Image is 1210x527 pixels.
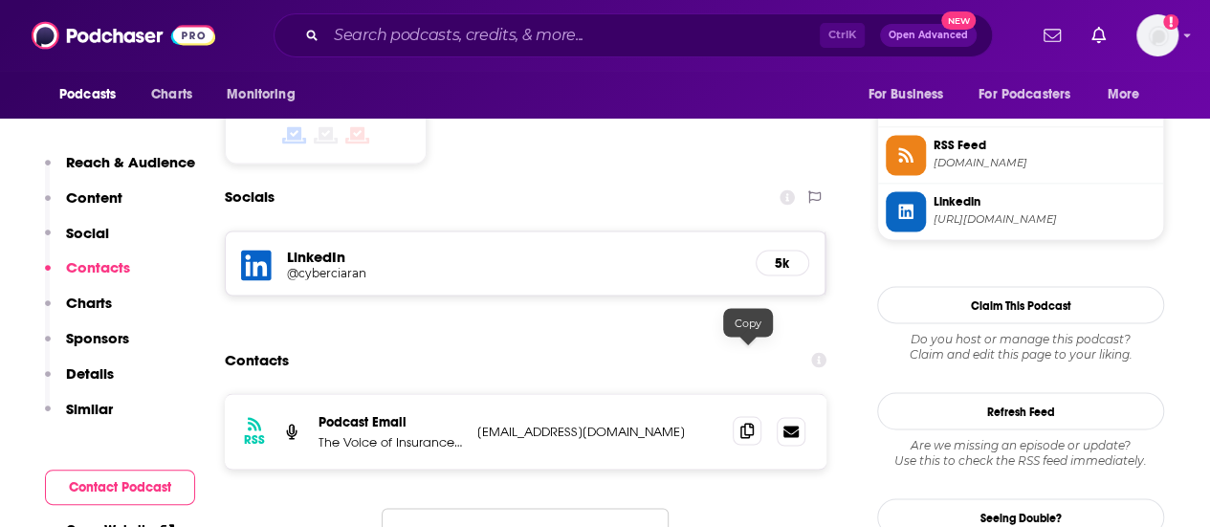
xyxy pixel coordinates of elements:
[45,258,130,294] button: Contacts
[1163,14,1178,30] svg: Add a profile image
[934,137,1155,154] span: RSS Feed
[1136,14,1178,56] img: User Profile
[772,254,793,271] h5: 5k
[59,81,116,108] span: Podcasts
[1108,81,1140,108] span: More
[287,265,593,279] h5: @cyberciaran
[886,135,1155,175] a: RSS Feed[DOMAIN_NAME]
[32,17,215,54] img: Podchaser - Follow, Share and Rate Podcasts
[213,77,319,113] button: open menu
[877,392,1164,429] button: Refresh Feed
[66,258,130,276] p: Contacts
[854,77,967,113] button: open menu
[477,423,717,439] p: [EMAIL_ADDRESS][DOMAIN_NAME]
[934,212,1155,227] span: https://www.linkedin.com/in/cyberciaran
[225,341,289,378] h2: Contacts
[66,188,122,207] p: Content
[877,331,1164,362] div: Claim and edit this page to your liking.
[66,364,114,383] p: Details
[45,224,109,259] button: Social
[880,24,977,47] button: Open AdvancedNew
[287,265,740,279] a: @cyberciaran
[820,23,865,48] span: Ctrl K
[227,81,295,108] span: Monitoring
[723,308,773,337] div: Copy
[45,470,195,505] button: Contact Podcast
[244,431,265,447] h3: RSS
[66,329,129,347] p: Sponsors
[877,331,1164,346] span: Do you host or manage this podcast?
[45,294,112,329] button: Charts
[66,153,195,171] p: Reach & Audience
[1036,19,1068,52] a: Show notifications dropdown
[886,191,1155,231] a: Linkedin[URL][DOMAIN_NAME]
[45,188,122,224] button: Content
[319,433,462,450] p: The Voice of Insurance [PERSON_NAME]
[45,364,114,400] button: Details
[287,247,740,265] h5: LinkedIn
[225,179,275,215] h2: Socials
[934,193,1155,210] span: Linkedin
[877,437,1164,468] div: Are we missing an episode or update? Use this to check the RSS feed immediately.
[941,11,976,30] span: New
[979,81,1070,108] span: For Podcasters
[966,77,1098,113] button: open menu
[66,400,113,418] p: Similar
[1136,14,1178,56] button: Show profile menu
[45,400,113,435] button: Similar
[1136,14,1178,56] span: Logged in as juliannem
[1094,77,1164,113] button: open menu
[326,20,820,51] input: Search podcasts, credits, & more...
[66,294,112,312] p: Charts
[319,413,462,429] p: Podcast Email
[934,156,1155,170] span: feed.podbean.com
[889,31,968,40] span: Open Advanced
[139,77,204,113] a: Charts
[45,329,129,364] button: Sponsors
[877,286,1164,323] button: Claim This Podcast
[868,81,943,108] span: For Business
[274,13,993,57] div: Search podcasts, credits, & more...
[45,153,195,188] button: Reach & Audience
[66,224,109,242] p: Social
[1084,19,1113,52] a: Show notifications dropdown
[46,77,141,113] button: open menu
[151,81,192,108] span: Charts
